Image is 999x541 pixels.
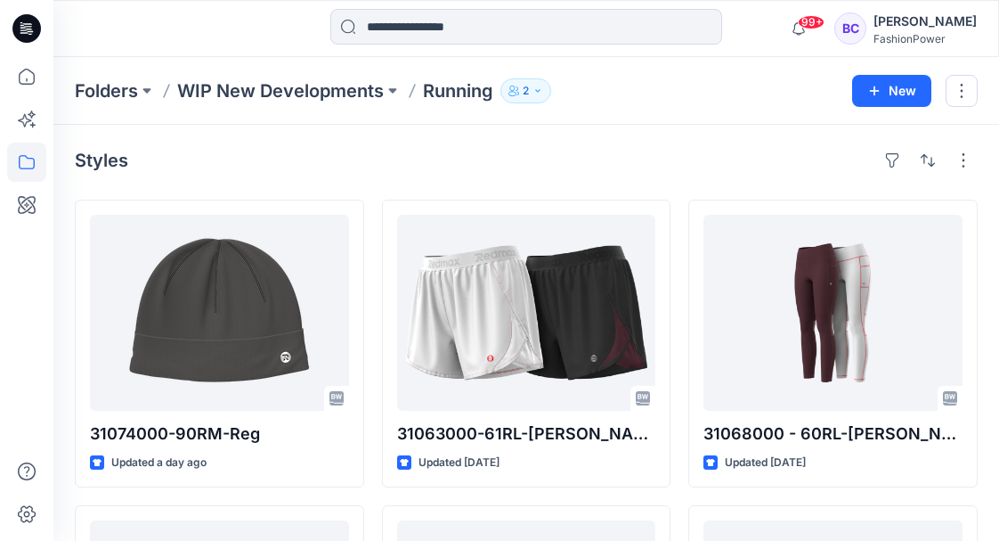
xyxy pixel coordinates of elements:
[397,422,656,447] p: 31063000-61RL-[PERSON_NAME]
[75,78,138,103] a: Folders
[423,78,493,103] p: Running
[798,15,824,29] span: 99+
[418,454,499,472] p: Updated [DATE]
[852,75,931,107] button: New
[177,78,384,103] a: WIP New Developments
[90,215,349,411] a: 31074000-90RM-Reg
[873,11,977,32] div: [PERSON_NAME]
[523,81,529,101] p: 2
[703,422,962,447] p: 31068000 - 60RL-[PERSON_NAME]
[500,78,551,103] button: 2
[111,454,207,472] p: Updated a day ago
[873,32,977,45] div: FashionPower
[90,422,349,447] p: 31074000-90RM-Reg
[725,454,806,472] p: Updated [DATE]
[397,215,656,411] a: 31063000-61RL-Raisa
[75,150,128,171] h4: Styles
[703,215,962,411] a: 31068000 - 60RL-Ravon
[834,12,866,45] div: BC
